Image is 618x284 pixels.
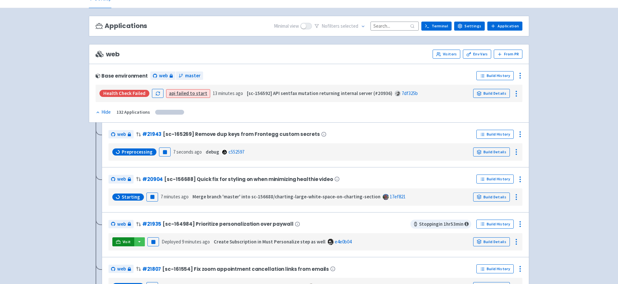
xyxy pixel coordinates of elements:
[142,266,161,272] a: #21807
[122,149,153,155] span: Preprocessing
[146,193,158,202] button: Pause
[164,176,333,182] span: [sc-156688] Quick fix for styling on when minimizing healthie video
[108,265,134,273] a: web
[335,239,351,245] a: e4e0b04
[229,149,244,155] a: c552597
[150,71,175,80] a: web
[96,51,119,58] span: web
[117,131,126,138] span: web
[487,22,522,31] a: Application
[473,89,510,98] a: Build Details
[159,147,171,156] button: Pause
[433,50,460,59] a: Visitors
[185,72,201,80] span: master
[117,109,150,116] div: 132 Applications
[476,220,514,229] a: Build History
[182,239,210,245] time: 9 minutes ago
[421,22,452,31] a: Terminal
[96,22,147,30] h3: Applications
[173,149,202,155] time: 7 seconds ago
[123,239,131,244] span: Visit
[117,265,126,273] span: web
[476,264,514,273] a: Build History
[147,237,159,246] button: Pause
[96,109,111,116] button: Hide
[463,50,491,59] a: Env Vars
[176,71,203,80] a: master
[390,194,406,200] a: 17ef821
[108,220,134,229] a: web
[274,23,299,30] span: Minimal view
[214,239,325,245] strong: Create Subscription in Must Personalize step as well
[454,22,485,31] a: Settings
[163,221,293,227] span: [sc-164984] Prioritize personalization over paywall
[142,131,162,137] a: #21943
[162,239,210,245] span: Deployed
[162,266,329,272] span: [sc-161554] Fix zoom appointment cancellation links from emails
[247,90,392,96] strong: [sc-156592] API sentfax mutation returning internal server (#20936)
[476,71,514,80] a: Build History
[476,130,514,139] a: Build History
[192,194,380,200] strong: Merge branch 'master' into sc-156688/charting-large-white-space-on-charting-section
[370,22,419,30] input: Search...
[112,237,134,246] a: Visit
[473,237,510,246] a: Build Details
[476,175,514,184] a: Build History
[108,130,134,139] a: web
[99,90,149,97] div: Health check failed
[169,90,175,96] strong: api
[117,175,126,183] span: web
[494,50,522,59] button: From PR
[122,194,140,200] span: Starting
[473,193,510,202] a: Build Details
[410,220,471,229] span: Stopping in 1 hr 53 min
[341,23,358,29] span: selected
[117,221,126,228] span: web
[163,131,320,137] span: [sc-165269] Remove dup keys from Frontegg custom secrets
[142,221,161,227] a: #21935
[96,73,148,79] div: Base environment
[206,149,219,155] strong: debug
[169,90,207,96] a: api failed to start
[142,176,163,183] a: #20904
[213,90,243,96] time: 13 minutes ago
[108,175,134,184] a: web
[473,147,510,156] a: Build Details
[322,23,358,30] span: No filter s
[402,90,418,96] a: 7df325b
[161,194,189,200] time: 7 minutes ago
[159,72,168,80] span: web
